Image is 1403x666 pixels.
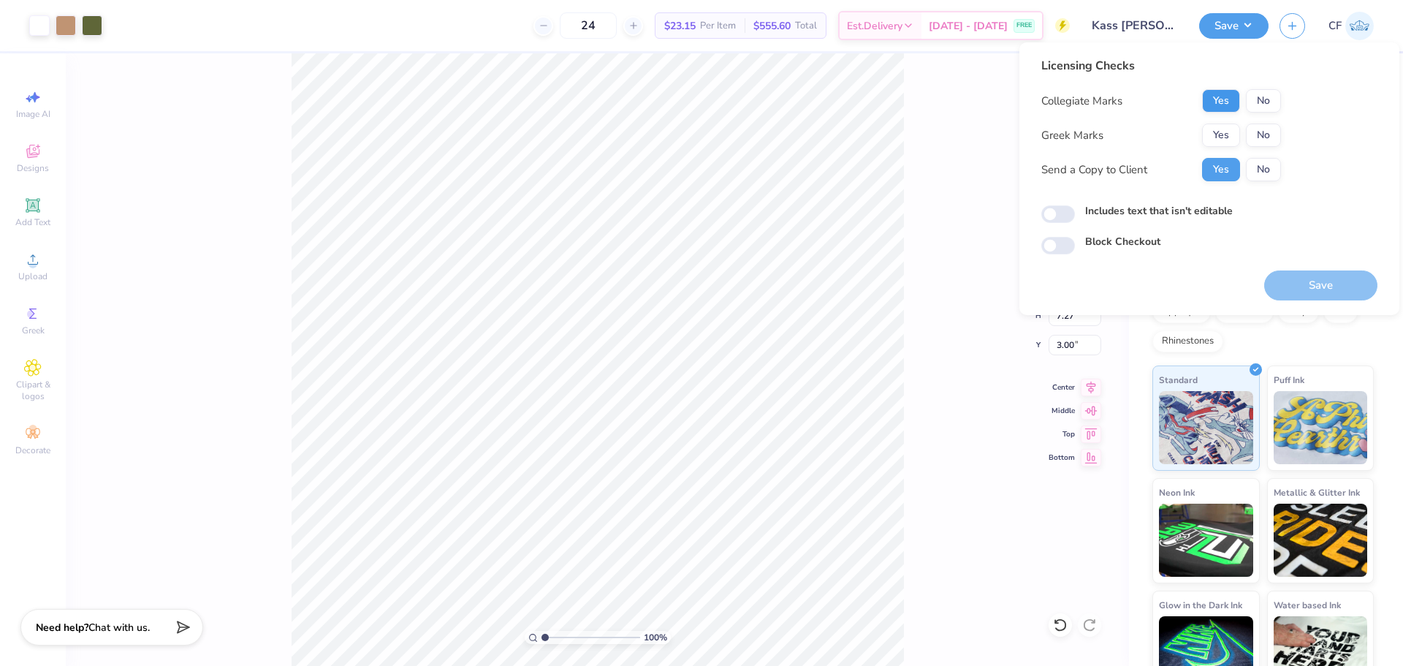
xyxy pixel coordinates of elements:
button: No [1246,124,1281,147]
span: CF [1328,18,1342,34]
button: Save [1199,13,1269,39]
button: Yes [1202,124,1240,147]
span: Est. Delivery [847,18,902,34]
input: – – [560,12,617,39]
div: Rhinestones [1152,330,1223,352]
button: No [1246,89,1281,113]
button: No [1246,158,1281,181]
span: Clipart & logos [7,379,58,402]
button: Yes [1202,158,1240,181]
img: Cholo Fernandez [1345,12,1374,40]
span: Bottom [1049,453,1075,463]
span: Greek [22,325,45,336]
span: Metallic & Glitter Ink [1274,485,1360,500]
span: Per Item [700,18,736,34]
img: Neon Ink [1159,504,1253,577]
span: Neon Ink [1159,485,1195,500]
span: Standard [1159,372,1198,387]
strong: Need help? [36,621,88,635]
span: Center [1049,382,1075,393]
span: Puff Ink [1274,372,1304,387]
span: Decorate [15,444,50,456]
span: Designs [17,162,49,174]
div: Collegiate Marks [1041,93,1122,110]
span: $555.60 [753,18,791,34]
img: Standard [1159,391,1253,464]
label: Block Checkout [1085,234,1160,249]
span: Upload [18,270,47,282]
span: FREE [1016,20,1032,31]
input: Untitled Design [1081,11,1188,40]
img: Metallic & Glitter Ink [1274,504,1368,577]
span: Water based Ink [1274,597,1341,613]
img: Puff Ink [1274,391,1368,464]
div: Send a Copy to Client [1041,162,1147,178]
span: $23.15 [664,18,696,34]
div: Licensing Checks [1041,57,1281,75]
span: 100 % [644,631,667,644]
span: [DATE] - [DATE] [929,18,1008,34]
span: Total [795,18,817,34]
label: Includes text that isn't editable [1085,203,1233,219]
span: Glow in the Dark Ink [1159,597,1242,613]
div: Greek Marks [1041,127,1103,144]
span: Middle [1049,406,1075,416]
span: Top [1049,429,1075,439]
span: Chat with us. [88,621,150,635]
span: Add Text [15,216,50,228]
a: CF [1328,12,1374,40]
span: Image AI [16,108,50,120]
button: Yes [1202,89,1240,113]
